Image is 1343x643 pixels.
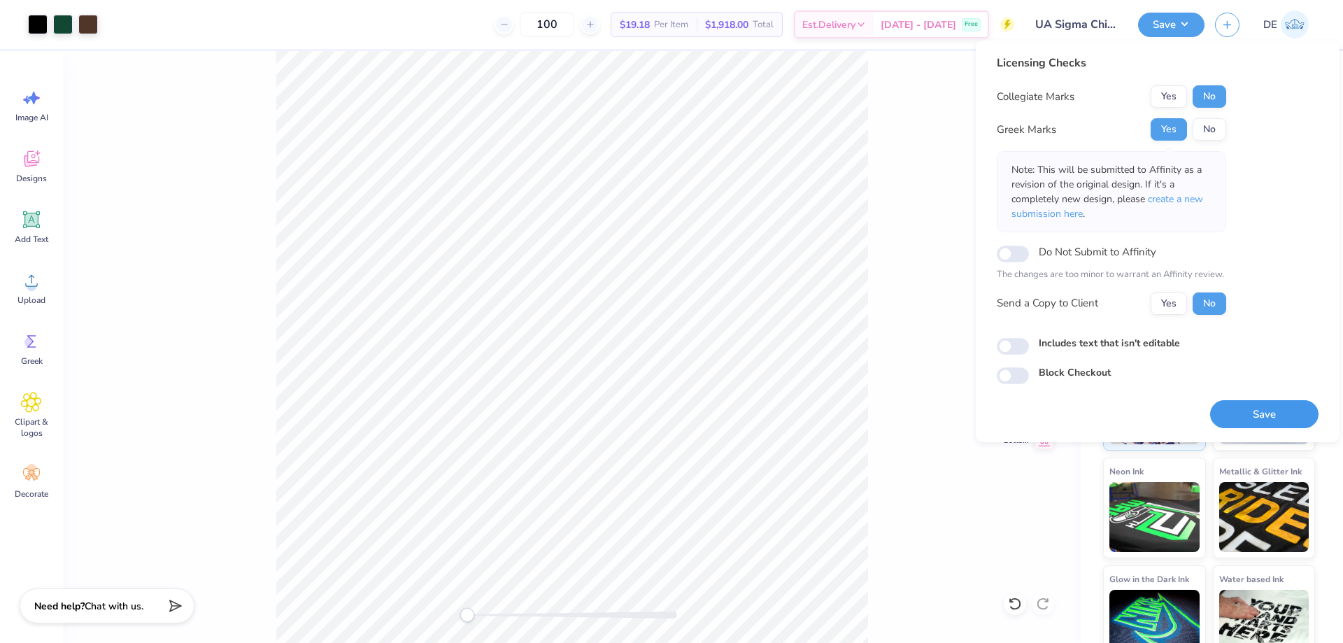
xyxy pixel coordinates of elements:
[1257,10,1315,38] a: DE
[460,608,474,622] div: Accessibility label
[34,600,85,613] strong: Need help?
[654,17,688,32] span: Per Item
[753,17,774,32] span: Total
[1025,10,1128,38] input: Untitled Design
[1138,13,1205,37] button: Save
[17,295,45,306] span: Upload
[997,122,1056,138] div: Greek Marks
[802,17,855,32] span: Est. Delivery
[1011,162,1211,221] p: Note: This will be submitted to Affinity as a revision of the original design. If it's a complete...
[1210,400,1319,429] button: Save
[1109,464,1144,479] span: Neon Ink
[8,416,55,439] span: Clipart & logos
[15,488,48,500] span: Decorate
[1151,292,1187,315] button: Yes
[1281,10,1309,38] img: Djian Evardoni
[1193,85,1226,108] button: No
[1219,464,1302,479] span: Metallic & Glitter Ink
[620,17,650,32] span: $19.18
[21,355,43,367] span: Greek
[1039,365,1111,380] label: Block Checkout
[1193,292,1226,315] button: No
[881,17,956,32] span: [DATE] - [DATE]
[520,12,574,37] input: – –
[1219,572,1284,586] span: Water based Ink
[705,17,748,32] span: $1,918.00
[1151,85,1187,108] button: Yes
[1109,572,1189,586] span: Glow in the Dark Ink
[15,112,48,123] span: Image AI
[1193,118,1226,141] button: No
[1039,336,1180,351] label: Includes text that isn't editable
[997,89,1074,105] div: Collegiate Marks
[1109,482,1200,552] img: Neon Ink
[997,55,1226,71] div: Licensing Checks
[16,173,47,184] span: Designs
[997,268,1226,282] p: The changes are too minor to warrant an Affinity review.
[965,20,978,29] span: Free
[997,295,1098,311] div: Send a Copy to Client
[85,600,143,613] span: Chat with us.
[15,234,48,245] span: Add Text
[1039,243,1156,261] label: Do Not Submit to Affinity
[1263,17,1277,33] span: DE
[1151,118,1187,141] button: Yes
[1219,482,1309,552] img: Metallic & Glitter Ink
